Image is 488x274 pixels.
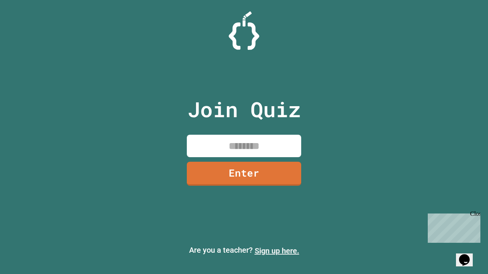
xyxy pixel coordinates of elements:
p: Are you a teacher? [6,244,482,256]
img: Logo.svg [229,11,259,50]
iframe: chat widget [425,210,480,243]
p: Join Quiz [188,94,301,125]
a: Sign up here. [255,246,299,255]
div: Chat with us now!Close [3,3,53,48]
a: Enter [187,162,301,186]
iframe: chat widget [456,244,480,266]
